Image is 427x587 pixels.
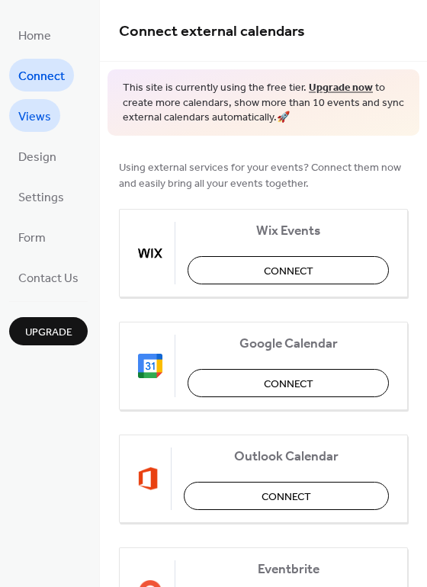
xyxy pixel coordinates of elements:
[18,226,46,250] span: Form
[9,220,55,253] a: Form
[18,105,51,129] span: Views
[119,159,408,191] span: Using external services for your events? Connect them now and easily bring all your events together.
[119,17,305,47] span: Connect external calendars
[18,267,79,290] span: Contact Us
[264,376,313,392] span: Connect
[188,223,389,239] span: Wix Events
[25,325,72,341] span: Upgrade
[262,489,311,505] span: Connect
[184,448,389,464] span: Outlook Calendar
[9,99,60,132] a: Views
[9,59,74,91] a: Connect
[9,140,66,172] a: Design
[9,317,88,345] button: Upgrade
[188,561,389,577] span: Eventbrite
[184,482,389,510] button: Connect
[138,354,162,378] img: google
[9,261,88,293] a: Contact Us
[9,180,73,213] a: Settings
[18,65,65,88] span: Connect
[123,81,404,126] span: This site is currently using the free tier. to create more calendars, show more than 10 events an...
[264,263,313,279] span: Connect
[9,18,60,51] a: Home
[138,241,162,265] img: wix
[18,146,56,169] span: Design
[309,78,373,98] a: Upgrade now
[188,335,389,351] span: Google Calendar
[138,467,159,491] img: outlook
[18,186,64,210] span: Settings
[188,256,389,284] button: Connect
[18,24,51,48] span: Home
[188,369,389,397] button: Connect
